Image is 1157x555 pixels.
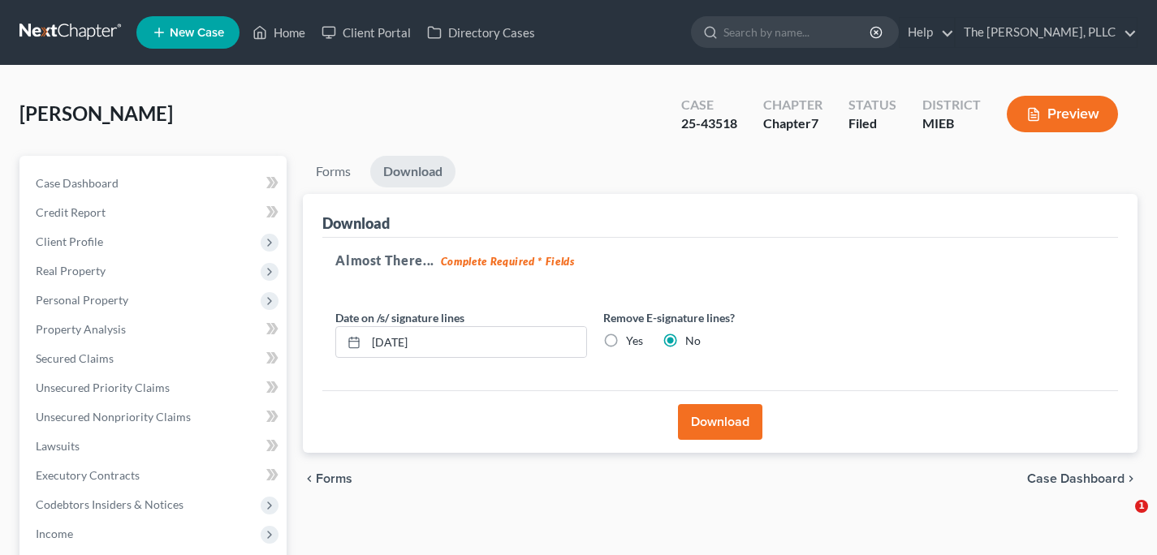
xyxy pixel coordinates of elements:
span: Forms [316,472,352,485]
a: Home [244,18,313,47]
a: Executory Contracts [23,461,287,490]
span: Executory Contracts [36,468,140,482]
a: Property Analysis [23,315,287,344]
a: Case Dashboard [23,169,287,198]
div: MIEB [922,114,981,133]
a: Directory Cases [419,18,543,47]
i: chevron_left [303,472,316,485]
div: Chapter [763,96,822,114]
div: 25-43518 [681,114,737,133]
button: Download [678,404,762,440]
a: Client Portal [313,18,419,47]
i: chevron_right [1125,472,1138,485]
div: Case [681,96,737,114]
span: Real Property [36,264,106,277]
div: District [922,96,981,114]
span: New Case [170,27,224,39]
span: Property Analysis [36,322,126,336]
a: The [PERSON_NAME], PLLC [956,18,1137,47]
a: Download [370,156,455,187]
div: Filed [848,114,896,133]
span: Lawsuits [36,439,80,453]
span: [PERSON_NAME] [19,101,173,125]
span: Unsecured Priority Claims [36,381,170,394]
strong: Complete Required * Fields [441,255,575,268]
span: 7 [811,115,818,131]
span: 1 [1135,500,1148,513]
iframe: Intercom live chat [1102,500,1141,539]
span: Client Profile [36,234,103,248]
a: Credit Report [23,198,287,227]
div: Chapter [763,114,822,133]
a: Lawsuits [23,432,287,461]
label: Yes [626,333,643,349]
input: Search by name... [723,17,872,47]
span: Personal Property [36,293,128,307]
span: Case Dashboard [36,176,119,190]
button: Preview [1007,96,1118,132]
span: Unsecured Nonpriority Claims [36,410,191,424]
div: Status [848,96,896,114]
a: Secured Claims [23,344,287,373]
a: Unsecured Nonpriority Claims [23,402,287,432]
span: Case Dashboard [1027,472,1125,485]
label: No [685,333,701,349]
a: Unsecured Priority Claims [23,373,287,402]
a: Forms [303,156,364,187]
span: Codebtors Insiders & Notices [36,497,183,511]
span: Credit Report [36,205,106,219]
button: chevron_left Forms [303,472,374,485]
h5: Almost There... [335,251,1105,270]
div: Download [322,213,390,233]
span: Secured Claims [36,351,114,365]
span: Income [36,527,73,540]
a: Case Dashboard chevron_right [1027,472,1138,485]
label: Remove E-signature lines? [603,309,855,326]
a: Help [900,18,954,47]
input: MM/DD/YYYY [366,327,586,358]
label: Date on /s/ signature lines [335,309,464,326]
